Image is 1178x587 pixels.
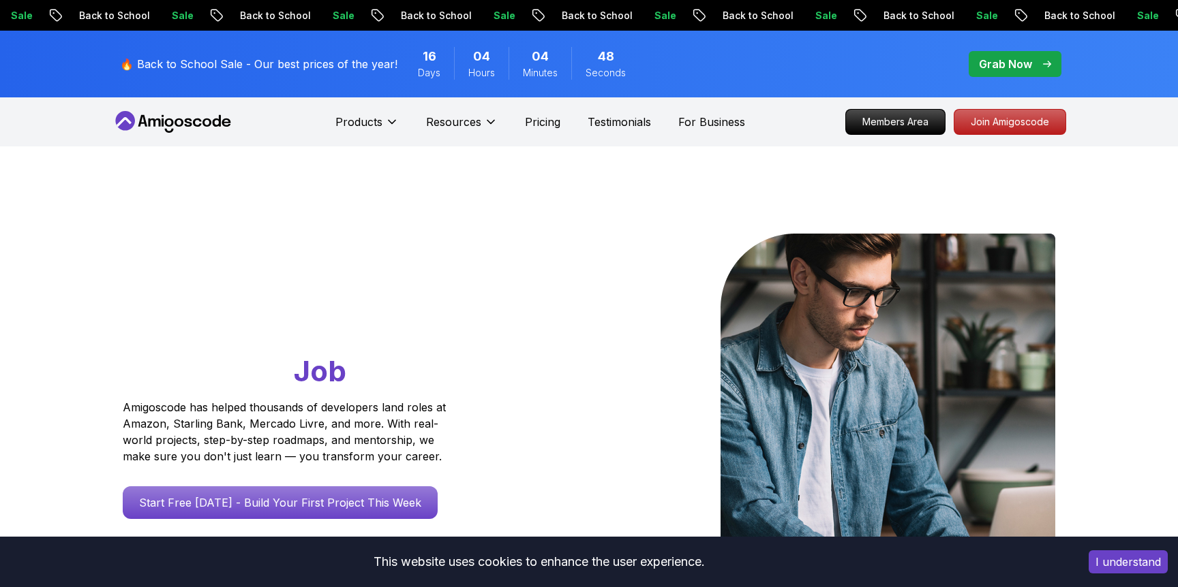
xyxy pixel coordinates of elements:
button: Resources [426,114,498,141]
p: Products [335,114,382,130]
h1: Go From Learning to Hired: Master Java, Spring Boot & Cloud Skills That Get You the [123,234,498,391]
img: hero [721,234,1055,584]
a: Join Amigoscode [954,109,1066,135]
span: Hours [468,66,495,80]
a: Start Free [DATE] - Build Your First Project This Week [123,486,438,519]
span: Minutes [523,66,558,80]
p: Members Area [846,110,945,134]
span: 48 Seconds [598,47,614,66]
span: 4 Hours [473,47,490,66]
button: Products [335,114,399,141]
p: Back to School [544,9,637,22]
p: Resources [426,114,481,130]
button: Accept cookies [1089,550,1168,573]
span: 16 Days [423,47,436,66]
p: Back to School [383,9,476,22]
p: Grab Now [979,56,1032,72]
p: Sale [958,9,1002,22]
p: Sale [315,9,359,22]
p: Sale [476,9,519,22]
p: Sale [798,9,841,22]
a: For Business [678,114,745,130]
a: Pricing [525,114,560,130]
span: Seconds [586,66,626,80]
span: Days [418,66,440,80]
p: 🔥 Back to School Sale - Our best prices of the year! [120,56,397,72]
p: Amigoscode has helped thousands of developers land roles at Amazon, Starling Bank, Mercado Livre,... [123,399,450,464]
p: Sale [637,9,680,22]
div: This website uses cookies to enhance the user experience. [10,547,1068,577]
p: Sale [1119,9,1163,22]
p: Back to School [705,9,798,22]
a: Members Area [845,109,946,135]
p: Join Amigoscode [954,110,1066,134]
span: Job [294,353,346,388]
p: Back to School [222,9,315,22]
a: Testimonials [588,114,651,130]
p: Back to School [866,9,958,22]
p: Back to School [61,9,154,22]
span: 4 Minutes [532,47,549,66]
p: Back to School [1027,9,1119,22]
p: Sale [154,9,198,22]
